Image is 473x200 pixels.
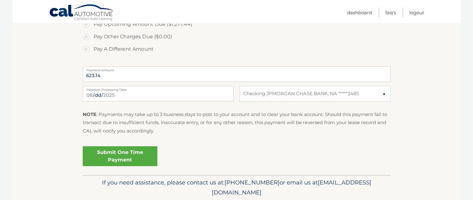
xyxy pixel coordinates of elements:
[49,4,114,22] a: Cal Automotive
[347,7,372,18] a: Dashboard
[83,43,391,55] label: Pay A Different Amount
[385,7,396,18] a: FAQ's
[87,178,387,198] p: If you need assistance, please contact us at: or email us at
[225,179,280,186] span: [PHONE_NUMBER]
[83,18,391,30] label: Pay Upcoming Amount Due ($1,277.44)
[83,86,234,101] input: Payment Date
[83,86,234,91] label: Payment Processing Date
[409,7,424,18] a: Logout
[83,110,391,135] p: : Payments may take up to 3 business days to post to your account and to clear your bank account....
[83,111,96,117] strong: NOTE
[83,146,157,166] a: Submit One Time Payment
[83,66,391,82] input: Payment Amount
[83,66,391,71] label: Payment Amount
[83,30,391,43] label: Pay Other Charges Due ($0.00)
